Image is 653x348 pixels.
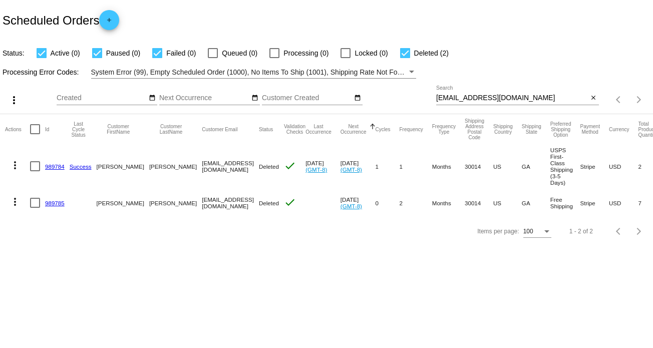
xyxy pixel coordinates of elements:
a: 989784 [45,163,65,170]
mat-cell: Free Shipping [550,188,580,217]
mat-cell: 30014 [465,144,493,188]
mat-cell: Stripe [580,188,608,217]
mat-cell: 1 [376,144,400,188]
mat-cell: [DATE] [341,144,376,188]
a: Success [70,163,92,170]
mat-cell: Months [432,144,465,188]
button: Change sorting for Cycles [376,126,391,132]
mat-icon: check [284,160,296,172]
mat-cell: [EMAIL_ADDRESS][DOMAIN_NAME] [202,144,259,188]
mat-cell: US [493,188,522,217]
mat-cell: GA [522,188,550,217]
mat-header-cell: Validation Checks [284,114,305,144]
button: Clear [588,93,599,104]
mat-icon: date_range [354,94,361,102]
mat-cell: USPS First-Class Shipping (3-5 Days) [550,144,580,188]
mat-icon: close [590,94,597,102]
span: Processing Error Codes: [3,68,79,76]
input: Customer Created [262,94,352,102]
a: 989785 [45,200,65,206]
button: Change sorting for NextOccurrenceUtc [341,124,367,135]
span: Deleted [259,163,279,170]
mat-select: Filter by Processing Error Codes [91,66,417,79]
mat-cell: 1 [400,144,432,188]
mat-icon: check [284,196,296,208]
mat-cell: [PERSON_NAME] [97,144,149,188]
button: Next page [629,221,649,241]
button: Change sorting for CurrencyIso [609,126,629,132]
mat-icon: more_vert [9,159,21,171]
input: Next Occurrence [159,94,249,102]
mat-cell: 30014 [465,188,493,217]
input: Created [57,94,147,102]
mat-cell: [DATE] [341,188,376,217]
button: Change sorting for FrequencyType [432,124,456,135]
mat-cell: 2 [400,188,432,217]
mat-icon: date_range [149,94,156,102]
button: Change sorting for CustomerFirstName [97,124,140,135]
mat-icon: add [103,17,115,29]
mat-icon: date_range [251,94,258,102]
span: Deleted (2) [414,47,449,59]
mat-header-cell: Actions [5,114,30,144]
span: Locked (0) [355,47,388,59]
button: Change sorting for ShippingState [522,124,541,135]
button: Change sorting for CustomerEmail [202,126,237,132]
span: Status: [3,49,25,57]
mat-cell: USD [609,144,638,188]
input: Search [436,94,588,102]
button: Change sorting for PaymentMethod.Type [580,124,599,135]
span: Failed (0) [166,47,196,59]
mat-cell: [DATE] [305,144,341,188]
h2: Scheduled Orders [3,10,119,30]
a: (GMT-8) [341,166,362,173]
button: Change sorting for ShippingPostcode [465,118,484,140]
mat-cell: USD [609,188,638,217]
span: Deleted [259,200,279,206]
button: Change sorting for Frequency [400,126,423,132]
mat-cell: [PERSON_NAME] [97,188,149,217]
span: Processing (0) [283,47,329,59]
mat-cell: [PERSON_NAME] [149,188,202,217]
button: Previous page [609,221,629,241]
button: Change sorting for Status [259,126,273,132]
mat-cell: [EMAIL_ADDRESS][DOMAIN_NAME] [202,188,259,217]
button: Change sorting for LastOccurrenceUtc [305,124,332,135]
mat-cell: [PERSON_NAME] [149,144,202,188]
a: (GMT-8) [305,166,327,173]
div: 1 - 2 of 2 [569,228,593,235]
button: Change sorting for PreferredShippingOption [550,121,571,138]
mat-cell: Stripe [580,144,608,188]
mat-select: Items per page: [523,228,551,235]
mat-cell: Months [432,188,465,217]
mat-icon: more_vert [9,196,21,208]
button: Change sorting for Id [45,126,49,132]
mat-cell: US [493,144,522,188]
button: Previous page [609,90,629,110]
span: 100 [523,228,533,235]
mat-icon: more_vert [8,94,20,106]
button: Change sorting for CustomerLastName [149,124,193,135]
span: Active (0) [51,47,80,59]
mat-cell: GA [522,144,550,188]
span: Queued (0) [222,47,257,59]
button: Next page [629,90,649,110]
button: Change sorting for ShippingCountry [493,124,513,135]
button: Change sorting for LastProcessingCycleId [70,121,88,138]
div: Items per page: [477,228,519,235]
mat-cell: 0 [376,188,400,217]
a: (GMT-8) [341,203,362,209]
span: Paused (0) [106,47,140,59]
